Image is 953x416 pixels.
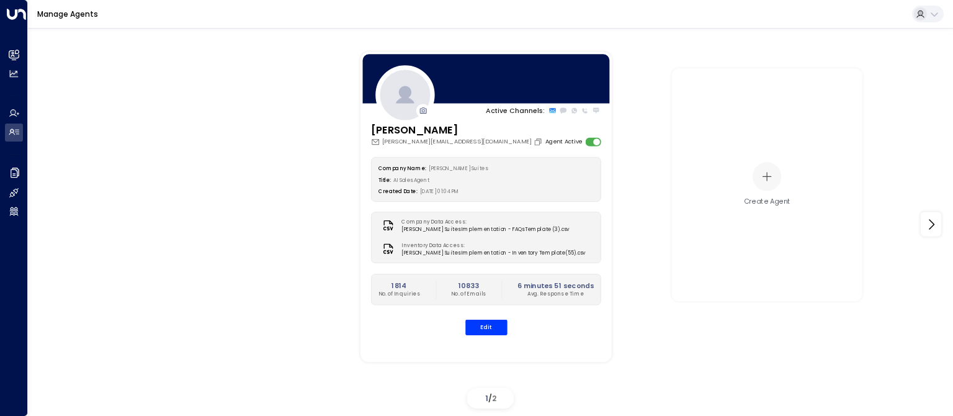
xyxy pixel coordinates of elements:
label: Agent Active [545,137,582,146]
a: Manage Agents [37,9,98,19]
h2: 1814 [378,280,420,290]
h2: 6 minutes 51 seconds [517,280,594,290]
p: Active Channels: [486,106,545,115]
div: Create Agent [744,197,790,207]
label: Company Data Access: [401,218,565,225]
span: AI Sales Agent [393,176,430,183]
span: [PERSON_NAME] Suites Implementation - Inventory Template(55).csv [401,249,585,256]
h3: [PERSON_NAME] [370,122,544,137]
span: [PERSON_NAME] Suites Implementation - FAQs Template (3).csv [401,226,569,233]
span: [PERSON_NAME] Suites [428,165,487,171]
label: Inventory Data Access: [401,242,581,249]
span: 1 [485,393,488,404]
div: [PERSON_NAME][EMAIL_ADDRESS][DOMAIN_NAME] [370,137,544,146]
p: No. of Inquiries [378,290,420,297]
button: Edit [465,320,507,335]
p: No. of Emails [451,290,486,297]
label: Company Name: [378,165,426,171]
h2: 10833 [451,280,486,290]
span: [DATE] 01:04 PM [419,188,459,195]
label: Title: [378,176,391,183]
div: / [467,388,514,409]
button: Copy [534,137,545,146]
p: Avg. Response Time [517,290,594,297]
label: Created Date: [378,188,417,195]
span: 2 [492,393,496,404]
